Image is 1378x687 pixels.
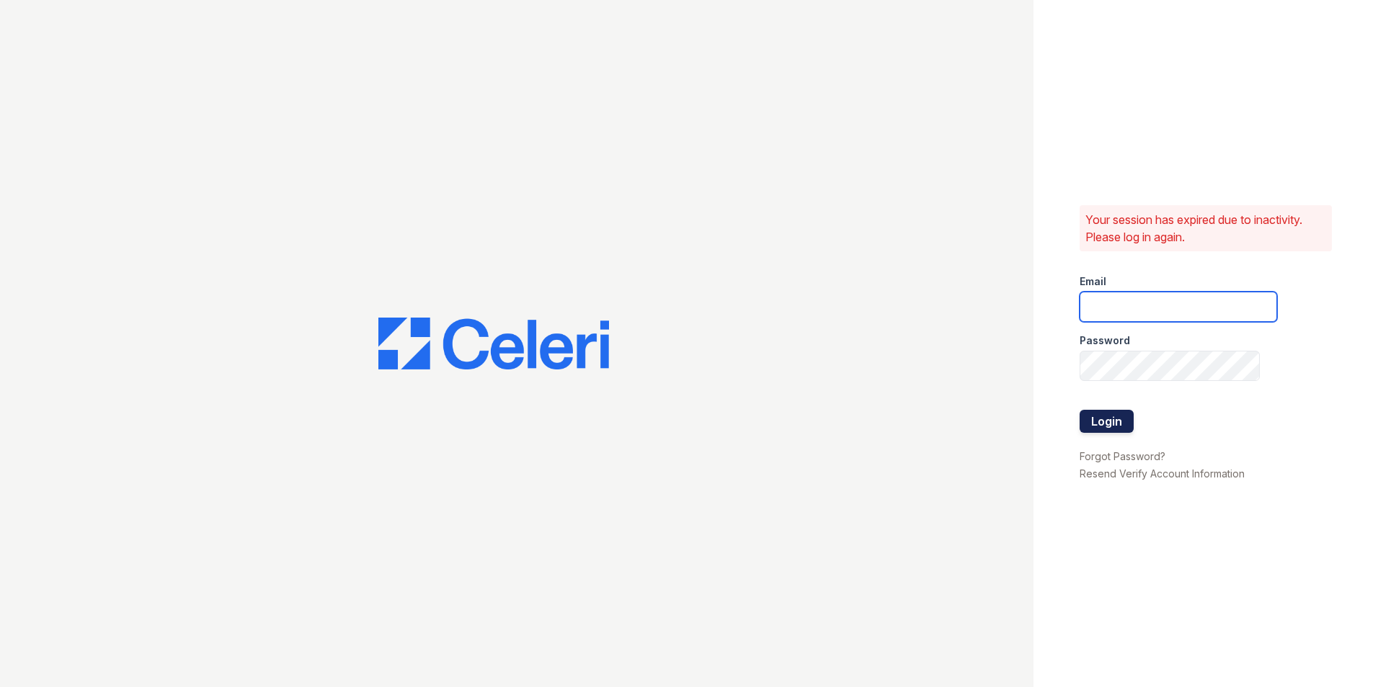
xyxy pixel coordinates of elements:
[378,318,609,369] img: CE_Logo_Blue-a8612792a0a2168367f1c8372b55b34899dd931a85d93a1a3d3e32e68fde9ad4.png
[1080,450,1165,462] a: Forgot Password?
[1080,410,1134,433] button: Login
[1085,211,1326,246] p: Your session has expired due to inactivity. Please log in again.
[1080,467,1245,480] a: Resend Verify Account Information
[1080,274,1106,289] label: Email
[1080,333,1130,348] label: Password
